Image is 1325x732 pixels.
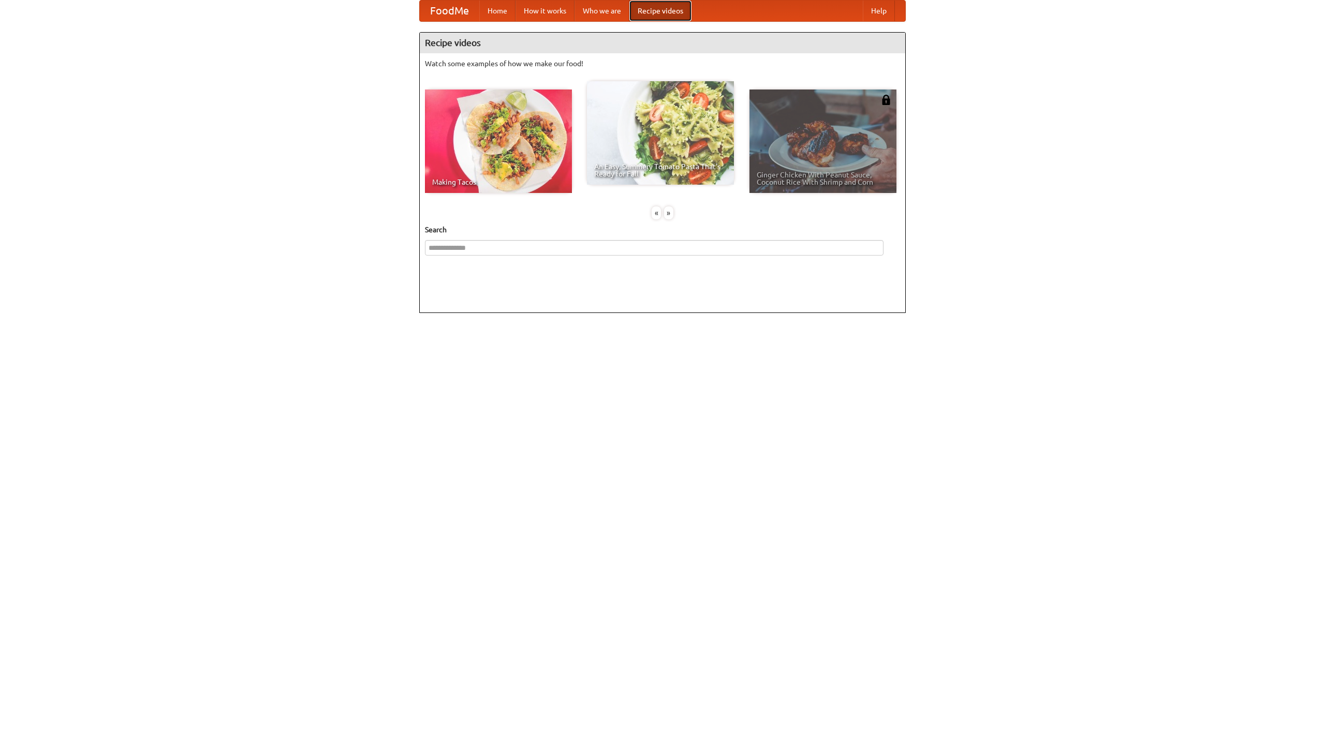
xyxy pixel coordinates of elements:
a: Who we are [575,1,629,21]
a: How it works [516,1,575,21]
a: Making Tacos [425,89,572,193]
a: An Easy, Summery Tomato Pasta That's Ready for Fall [587,81,734,185]
h5: Search [425,225,900,235]
span: Making Tacos [432,178,565,186]
a: Help [863,1,895,21]
a: FoodMe [420,1,479,21]
div: « [652,206,661,219]
h4: Recipe videos [420,33,905,53]
img: 483408.png [881,95,891,105]
a: Home [479,1,516,21]
span: An Easy, Summery Tomato Pasta That's Ready for Fall [594,163,727,177]
div: » [664,206,673,219]
p: Watch some examples of how we make our food! [425,58,900,69]
a: Recipe videos [629,1,691,21]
